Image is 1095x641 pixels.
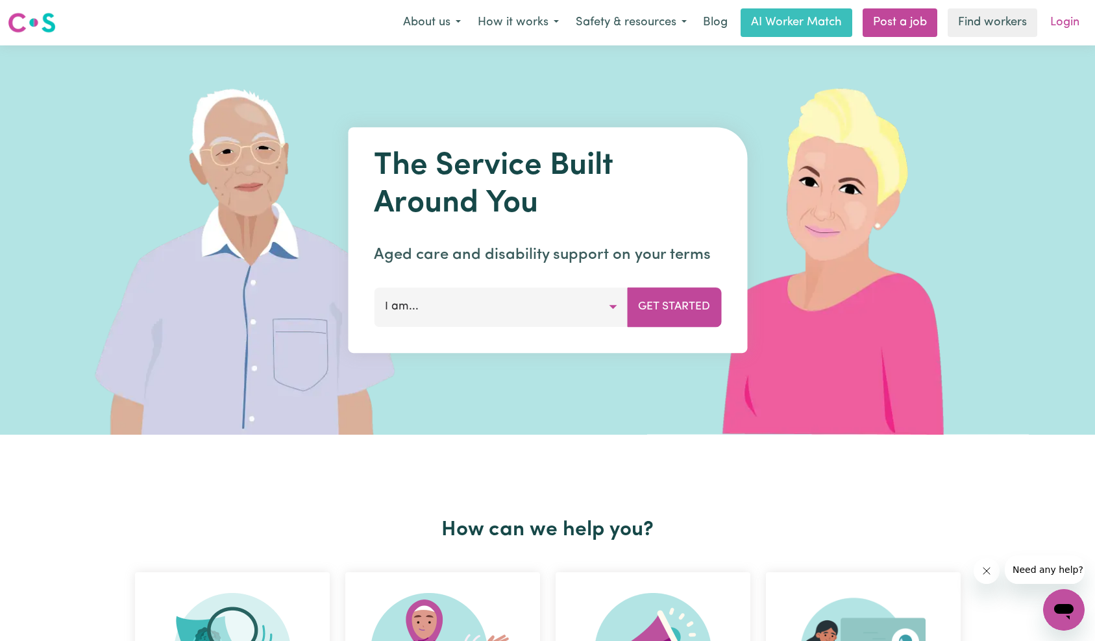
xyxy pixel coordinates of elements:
button: Get Started [627,287,721,326]
button: About us [395,9,469,36]
a: Login [1042,8,1087,37]
a: Careseekers logo [8,8,56,38]
iframe: Message from company [1005,555,1085,584]
a: Post a job [863,8,937,37]
p: Aged care and disability support on your terms [374,243,721,267]
button: Safety & resources [567,9,695,36]
a: Find workers [948,8,1037,37]
iframe: Button to launch messaging window [1043,589,1085,631]
iframe: Close message [974,558,1000,584]
a: Blog [695,8,735,37]
button: How it works [469,9,567,36]
a: AI Worker Match [741,8,852,37]
button: I am... [374,287,628,326]
h1: The Service Built Around You [374,148,721,223]
img: Careseekers logo [8,11,56,34]
h2: How can we help you? [127,518,968,542]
